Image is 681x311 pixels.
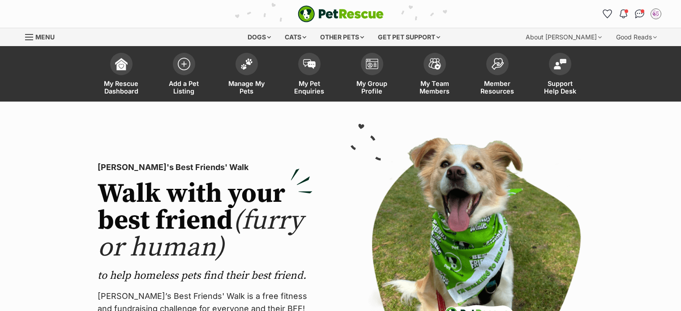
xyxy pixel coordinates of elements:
[227,80,267,95] span: Manage My Pets
[98,181,313,261] h2: Walk with your best friend
[314,28,370,46] div: Other pets
[651,9,660,18] img: Nikki Chapple profile pic
[164,80,204,95] span: Add a Pet Listing
[215,48,278,102] a: Manage My Pets
[600,7,615,21] a: Favourites
[240,58,253,70] img: manage-my-pets-icon-02211641906a0b7f246fdf0571729dbe1e7629f14944591b6c1af311fb30b64b.svg
[98,268,313,283] p: to help homeless pets find their best friend.
[633,7,647,21] a: Conversations
[98,204,303,264] span: (furry or human)
[341,48,403,102] a: My Group Profile
[477,80,518,95] span: Member Resources
[366,59,378,69] img: group-profile-icon-3fa3cf56718a62981997c0bc7e787c4b2cf8bcc04b72c1350f741eb67cf2f40e.svg
[298,5,384,22] a: PetRescue
[241,28,277,46] div: Dogs
[554,59,566,69] img: help-desk-icon-fdf02630f3aa405de69fd3d07c3f3aa587a6932b1a1747fa1d2bba05be0121f9.svg
[635,9,644,18] img: chat-41dd97257d64d25036548639549fe6c8038ab92f7586957e7f3b1b290dea8141.svg
[35,33,55,41] span: Menu
[278,48,341,102] a: My Pet Enquiries
[529,48,591,102] a: Support Help Desk
[303,59,316,69] img: pet-enquiries-icon-7e3ad2cf08bfb03b45e93fb7055b45f3efa6380592205ae92323e6603595dc1f.svg
[98,161,313,174] p: [PERSON_NAME]'s Best Friends' Walk
[101,80,141,95] span: My Rescue Dashboard
[372,28,446,46] div: Get pet support
[289,80,330,95] span: My Pet Enquiries
[519,28,608,46] div: About [PERSON_NAME]
[620,9,627,18] img: notifications-46538b983faf8c2785f20acdc204bb7945ddae34d4c08c2a6579f10ce5e182be.svg
[403,48,466,102] a: My Team Members
[90,48,153,102] a: My Rescue Dashboard
[466,48,529,102] a: Member Resources
[610,28,663,46] div: Good Reads
[153,48,215,102] a: Add a Pet Listing
[352,80,392,95] span: My Group Profile
[600,7,663,21] ul: Account quick links
[540,80,580,95] span: Support Help Desk
[491,58,504,70] img: member-resources-icon-8e73f808a243e03378d46382f2149f9095a855e16c252ad45f914b54edf8863c.svg
[25,28,61,44] a: Menu
[415,80,455,95] span: My Team Members
[115,58,128,70] img: dashboard-icon-eb2f2d2d3e046f16d808141f083e7271f6b2e854fb5c12c21221c1fb7104beca.svg
[617,7,631,21] button: Notifications
[178,58,190,70] img: add-pet-listing-icon-0afa8454b4691262ce3f59096e99ab1cd57d4a30225e0717b998d2c9b9846f56.svg
[428,58,441,70] img: team-members-icon-5396bd8760b3fe7c0b43da4ab00e1e3bb1a5d9ba89233759b79545d2d3fc5d0d.svg
[278,28,313,46] div: Cats
[649,7,663,21] button: My account
[298,5,384,22] img: logo-e224e6f780fb5917bec1dbf3a21bbac754714ae5b6737aabdf751b685950b380.svg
